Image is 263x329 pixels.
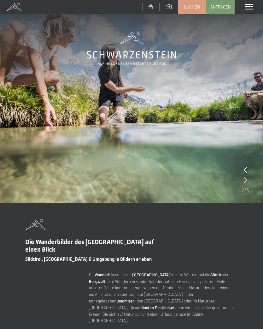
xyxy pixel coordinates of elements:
strong: Dolomiten [116,298,135,303]
strong: Wanderbilder [95,272,118,277]
strong: Südtiroler Bergwelt [89,272,228,284]
span: Südtirol, [GEOGRAPHIC_DATA] & Umgebung in Bildern erleben [25,256,152,262]
span: Anfragen [210,4,231,10]
strong: [GEOGRAPHIC_DATA] [132,272,170,277]
a: Buchen [178,0,206,14]
a: Anfragen [207,0,234,14]
span: 2 [242,187,244,194]
span: / [244,187,246,194]
strong: schönsten Eindrücke [135,305,173,310]
span: Die Wanderbilder des [GEOGRAPHIC_DATA] auf einen Blick [25,238,154,253]
span: 3 [246,187,249,194]
span: Buchen [184,4,200,10]
p: Die unseres zeigen: Wer einmal die beim Wandern erkundet hat, der hat sein Herz an sie verloren. ... [89,272,238,324]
